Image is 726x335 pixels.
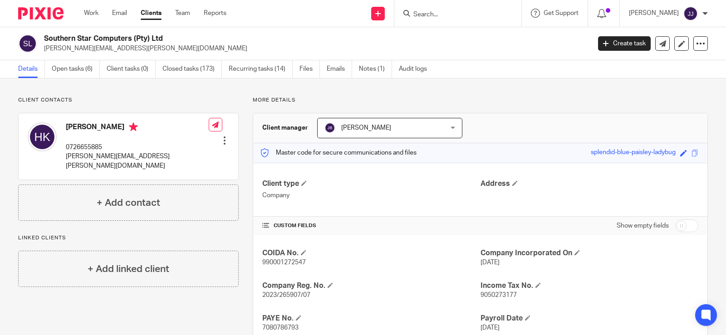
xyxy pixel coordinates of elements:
h4: + Add contact [97,196,160,210]
a: Team [175,9,190,18]
p: Company [262,191,480,200]
a: Emails [327,60,352,78]
h4: Income Tax No. [481,281,698,291]
span: [PERSON_NAME] [341,125,391,131]
a: Notes (1) [359,60,392,78]
h4: COIDA No. [262,248,480,258]
a: Clients [141,9,162,18]
img: svg%3E [18,34,37,53]
a: Details [18,60,45,78]
a: Recurring tasks (14) [229,60,293,78]
a: Work [84,9,98,18]
a: Reports [204,9,226,18]
span: 2023/265907/07 [262,292,310,298]
span: [DATE] [481,325,500,331]
p: [PERSON_NAME][EMAIL_ADDRESS][PERSON_NAME][DOMAIN_NAME] [44,44,584,53]
span: Get Support [544,10,579,16]
a: Client tasks (0) [107,60,156,78]
h4: PAYE No. [262,314,480,323]
a: Email [112,9,127,18]
h4: Company Incorporated On [481,248,698,258]
img: Pixie [18,7,64,19]
img: svg%3E [28,122,57,151]
a: Files [299,60,320,78]
span: 7080786793 [262,325,299,331]
h4: Company Reg. No. [262,281,480,291]
p: [PERSON_NAME] [629,9,679,18]
p: Linked clients [18,234,239,242]
a: Open tasks (6) [52,60,100,78]
p: More details [253,97,708,104]
h4: Client type [262,179,480,189]
h4: Payroll Date [481,314,698,323]
img: svg%3E [683,6,698,21]
h4: [PERSON_NAME] [66,122,209,134]
a: Create task [598,36,651,51]
input: Search [412,11,494,19]
p: Master code for secure communications and files [260,148,417,157]
label: Show empty fields [617,221,669,230]
span: 990001272547 [262,259,306,266]
div: splendid-blue-paisley-ladybug [591,148,676,158]
p: [PERSON_NAME][EMAIL_ADDRESS][PERSON_NAME][DOMAIN_NAME] [66,152,209,170]
span: [DATE] [481,259,500,266]
p: Client contacts [18,97,239,104]
h4: + Add linked client [88,262,169,276]
a: Closed tasks (173) [162,60,222,78]
h4: Address [481,179,698,189]
p: 0726655885 [66,143,209,152]
span: 9050273177 [481,292,517,298]
i: Primary [129,122,138,131]
a: Audit logs [399,60,434,78]
img: svg%3E [324,122,335,133]
h3: Client manager [262,123,308,132]
h4: CUSTOM FIELDS [262,222,480,229]
h2: Southern Star Computers (Pty) Ltd [44,34,476,44]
